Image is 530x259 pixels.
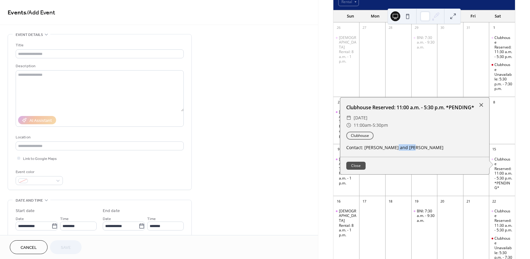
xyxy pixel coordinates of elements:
span: [DATE] [354,114,367,122]
div: Start date [16,208,35,214]
div: [DEMOGRAPHIC_DATA] Rental: 8 a.m. - 1 p.m. [339,209,357,238]
div: Clubhouse Unavailable: 5:30 p.m. - 7:30 p.m. [494,62,513,91]
div: Clubhouse Reserved: 11:30 a.m. - 5:30 p.m. [489,209,515,233]
button: Cancel [10,240,48,254]
div: Clubhouse Reserved: 11:30 a.m. - 5:30 p.m. [489,35,515,59]
div: Event color [16,169,62,175]
div: Clubhouse Reserved: 11:00 a.m. - 5:30 p.m. *PENDING* [494,157,513,190]
span: / Add Event [26,7,55,19]
button: Close [346,162,366,170]
div: Tue [387,10,412,22]
div: 26 [335,25,342,31]
div: 27 [361,25,368,31]
div: Clubhouse Reserved: 11:30 a.m. - 5:30 p.m. [494,209,513,233]
div: [DEMOGRAPHIC_DATA] Rental: 8 a.m. - 1 p.m. [339,157,357,186]
div: Title [16,42,182,48]
div: ​ [346,114,351,122]
div: 19 [413,198,420,205]
div: BNI: 7:30 a.m. - 9:30 a.m. [417,35,435,50]
span: 5:30pm [373,122,388,129]
div: Clubhouse Unavailable: 5:30 p.m. - 7:30 p.m. [489,62,515,91]
div: Clubhouse Reserved: 11:00 a.m. - 5:30 p.m. *PENDING* [489,157,515,190]
span: Date [103,216,111,222]
span: Link to Google Maps [23,156,57,162]
span: - [371,122,373,129]
div: Contact: [PERSON_NAME] and [PERSON_NAME] [340,144,489,151]
div: Church Rental: 8 a.m. - 1 p.m. [333,157,359,186]
div: 28 [387,25,394,31]
div: Sun [338,10,363,22]
div: 15 [491,146,497,153]
div: 8 [491,99,497,106]
div: 31 [465,25,472,31]
span: Event details [16,32,43,38]
div: 17 [361,198,368,205]
div: 1 [491,25,497,31]
div: End date [103,208,120,214]
div: Mon [363,10,387,22]
div: Location [16,134,182,141]
span: Time [147,216,156,222]
div: 18 [387,198,394,205]
div: Church Rental: 8 a.m. - 1 p.m. [333,209,359,238]
div: Sat [486,10,510,22]
div: Clubhouse Reserved: 11:00 a.m. - 5:30 p.m. *PENDING* [340,104,489,111]
div: BNI: 7:30 a.m. - 9:30 a.m. [411,35,437,50]
div: BNI: 7:30 a.m. - 9:30 a.m. [411,209,437,223]
div: BNI: 7:30 a.m. - 9:30 a.m. [417,209,435,223]
span: 11:00am [354,122,371,129]
span: Date and time [16,197,43,204]
div: 29 [413,25,420,31]
div: 9 [335,146,342,153]
span: Cancel [21,245,37,251]
div: 22 [491,198,497,205]
div: [DEMOGRAPHIC_DATA] Rental: 8 a.m. - 1 p.m. [339,110,357,138]
div: Description [16,63,182,69]
div: Clubhouse Reserved: 11:30 a.m. - 5:30 p.m. [494,35,513,59]
div: [DEMOGRAPHIC_DATA] Rental: 8 a.m. - 1 p.m. [339,35,357,64]
div: 2 [335,99,342,106]
div: 21 [465,198,472,205]
div: Church Rental: 8 a.m. - 1 p.m. [333,35,359,64]
span: Date [16,216,24,222]
div: Fri [461,10,486,22]
div: Church Rental: 8 a.m. - 1 p.m. [333,110,359,138]
div: 30 [439,25,446,31]
a: Events [8,7,26,19]
span: Time [60,216,69,222]
div: 20 [439,198,446,205]
div: ​ [346,122,351,129]
div: 16 [335,198,342,205]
